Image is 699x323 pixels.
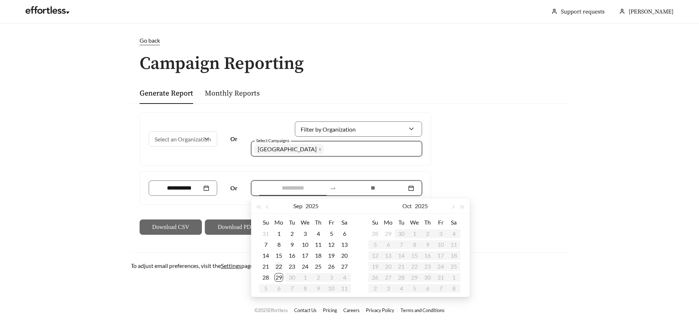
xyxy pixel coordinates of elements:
[325,228,338,239] td: 2025-09-05
[298,217,312,228] th: We
[272,239,285,250] td: 2025-09-08
[312,261,325,272] td: 2025-09-25
[285,250,298,261] td: 2025-09-16
[272,272,285,283] td: 2025-09-29
[272,250,285,261] td: 2025-09-15
[368,217,382,228] th: Su
[318,148,322,152] span: close
[401,307,445,313] a: Terms and Conditions
[293,199,302,213] button: Sep
[314,251,323,260] div: 18
[314,229,323,238] div: 4
[301,251,309,260] div: 17
[259,250,272,261] td: 2025-09-14
[140,37,160,44] span: Go back
[298,239,312,250] td: 2025-09-10
[325,261,338,272] td: 2025-09-26
[272,261,285,272] td: 2025-09-22
[230,135,238,142] strong: Or
[561,8,605,15] a: Support requests
[274,262,283,271] div: 22
[325,250,338,261] td: 2025-09-19
[327,251,336,260] div: 19
[259,217,272,228] th: Su
[131,262,254,269] span: To adjust email preferences, visit the page.
[340,229,349,238] div: 6
[434,217,447,228] th: Fr
[327,262,336,271] div: 26
[338,239,351,250] td: 2025-09-13
[330,185,336,191] span: to
[140,89,193,98] a: Generate Report
[261,262,270,271] div: 21
[258,145,317,152] span: [GEOGRAPHIC_DATA]
[301,262,309,271] div: 24
[305,199,319,213] button: 2025
[298,261,312,272] td: 2025-09-24
[131,36,568,45] a: Go back
[408,217,421,228] th: We
[259,239,272,250] td: 2025-09-07
[327,240,336,249] div: 12
[327,229,336,238] div: 5
[301,229,309,238] div: 3
[340,251,349,260] div: 20
[312,239,325,250] td: 2025-09-11
[371,229,379,238] div: 28
[325,217,338,228] th: Fr
[314,240,323,249] div: 11
[629,8,673,15] span: [PERSON_NAME]
[384,229,393,238] div: 29
[131,54,568,74] h1: Campaign Reporting
[261,273,270,282] div: 28
[274,251,283,260] div: 15
[338,250,351,261] td: 2025-09-20
[294,307,317,313] a: Contact Us
[447,217,460,228] th: Sa
[205,219,267,235] button: Download PDF
[312,250,325,261] td: 2025-09-18
[330,185,336,191] span: swap-right
[421,217,434,228] th: Th
[338,228,351,239] td: 2025-09-06
[301,240,309,249] div: 10
[314,262,323,271] div: 25
[415,199,428,213] button: 2025
[221,262,241,269] a: Settings
[140,219,202,235] button: Download CSV
[230,184,238,191] strong: Or
[274,229,283,238] div: 1
[254,307,288,313] span: © 2025 Effortless
[325,239,338,250] td: 2025-09-12
[382,228,395,239] td: 2025-09-29
[285,239,298,250] td: 2025-09-09
[261,229,270,238] div: 31
[274,240,283,249] div: 8
[259,272,272,283] td: 2025-09-28
[338,261,351,272] td: 2025-09-27
[274,273,283,282] div: 29
[323,307,337,313] a: Pricing
[340,240,349,249] div: 13
[288,240,296,249] div: 9
[340,262,349,271] div: 27
[402,199,412,213] button: Oct
[312,217,325,228] th: Th
[272,228,285,239] td: 2025-09-01
[298,250,312,261] td: 2025-09-17
[288,229,296,238] div: 2
[298,228,312,239] td: 2025-09-03
[338,217,351,228] th: Sa
[285,261,298,272] td: 2025-09-23
[288,262,296,271] div: 23
[261,251,270,260] div: 14
[312,228,325,239] td: 2025-09-04
[259,261,272,272] td: 2025-09-21
[259,228,272,239] td: 2025-08-31
[261,240,270,249] div: 7
[285,228,298,239] td: 2025-09-02
[205,89,260,98] a: Monthly Reports
[368,228,382,239] td: 2025-09-28
[288,251,296,260] div: 16
[395,217,408,228] th: Tu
